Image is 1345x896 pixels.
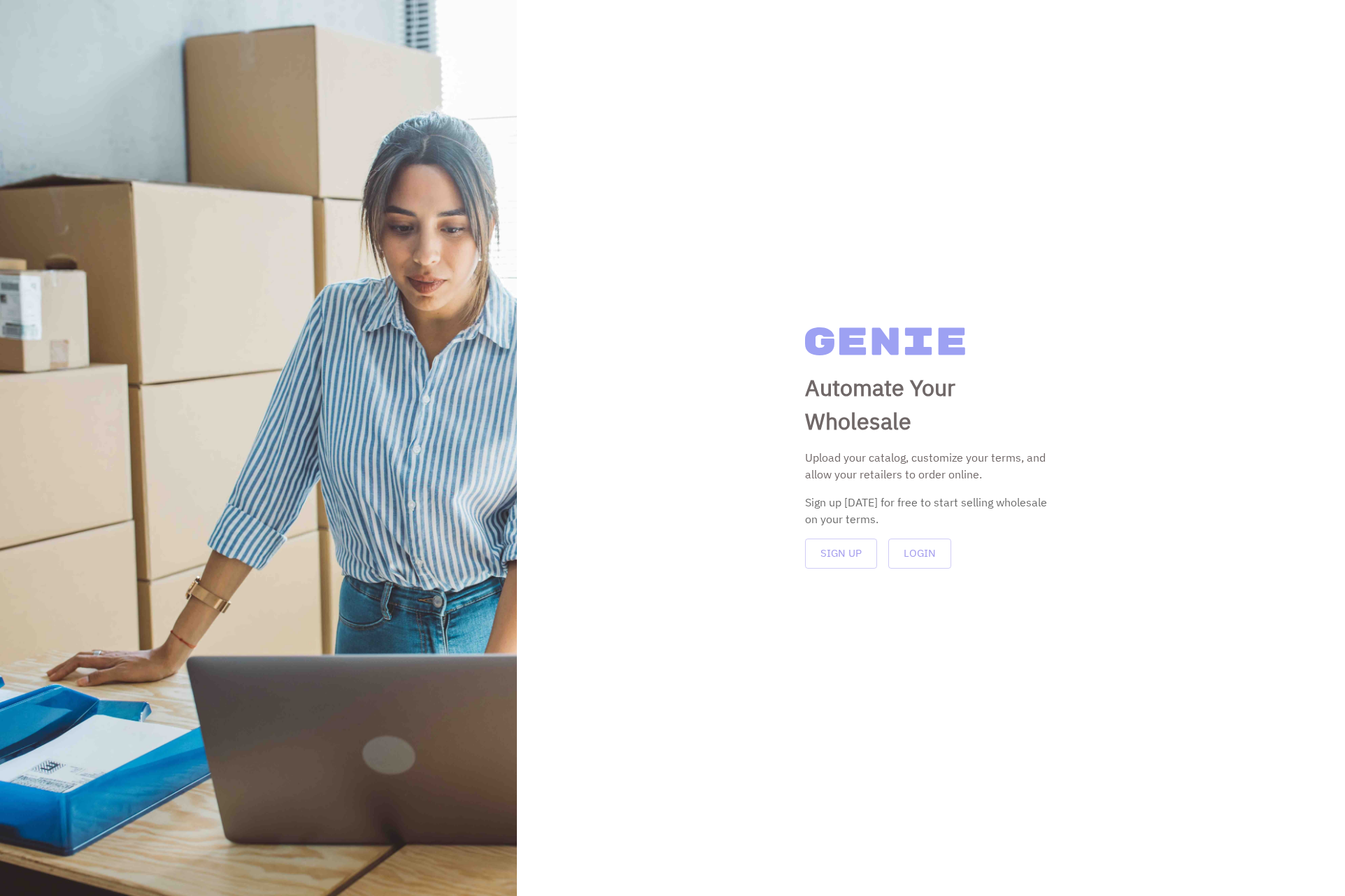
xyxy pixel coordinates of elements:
p: Upload your catalog, customize your terms, and allow your retailers to order online. [805,449,1057,483]
div: Sign up [DATE] for free to start selling wholesale on your terms. [805,494,1057,527]
p: Automate Your Wholesale [805,371,1057,438]
img: Genie Logo [805,327,965,355]
button: Sign Up [805,539,877,568]
button: Login [888,539,951,568]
